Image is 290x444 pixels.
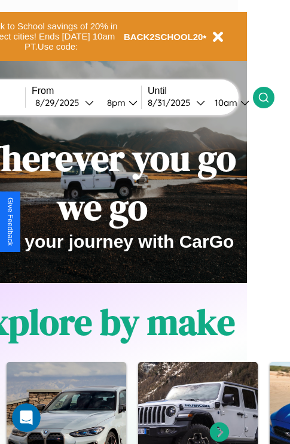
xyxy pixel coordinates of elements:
div: 8 / 29 / 2025 [35,97,85,108]
div: Give Feedback [6,197,14,246]
button: 8pm [97,96,141,109]
label: From [32,86,141,96]
div: 8pm [101,97,129,108]
button: 10am [205,96,253,109]
div: 8 / 31 / 2025 [148,97,196,108]
iframe: Intercom live chat [12,403,41,432]
label: Until [148,86,253,96]
b: BACK2SCHOOL20 [124,32,203,42]
button: 8/29/2025 [32,96,97,109]
div: 10am [209,97,240,108]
